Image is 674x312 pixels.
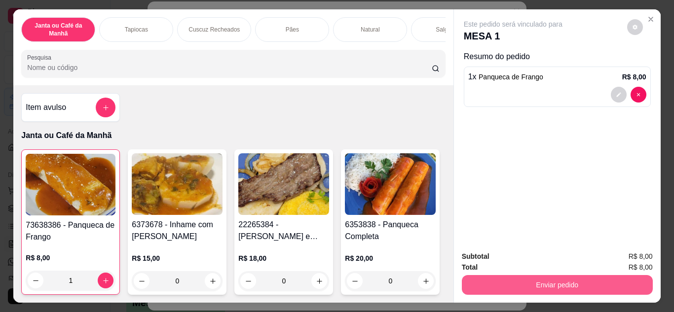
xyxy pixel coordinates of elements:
[286,26,299,34] p: Pães
[464,29,562,43] p: MESA 1
[240,273,256,289] button: decrease-product-quantity
[134,273,150,289] button: decrease-product-quantity
[238,153,329,215] img: product-image
[629,262,653,273] span: R$ 8,00
[631,87,646,103] button: decrease-product-quantity
[464,51,651,63] p: Resumo do pedido
[361,26,380,34] p: Natural
[479,73,543,81] span: Panqueca de Frango
[27,53,55,62] label: Pesquisa
[98,273,113,288] button: increase-product-quantity
[622,72,646,82] p: R$ 8,00
[26,219,115,243] h4: 73638386 - Panqueca de Frango
[345,219,436,243] h4: 6353838 - Panqueca Completa
[21,130,445,141] p: Janta ou Café da Manhã
[345,153,436,215] img: product-image
[629,251,653,262] span: R$ 8,00
[238,253,329,263] p: R$ 18,00
[464,19,562,29] p: Este pedido será vinculado para
[462,275,653,295] button: Enviar pedido
[27,63,432,72] input: Pesquisa
[436,26,460,34] p: Salgados
[26,253,115,263] p: R$ 8,00
[462,252,489,260] strong: Subtotal
[347,273,363,289] button: decrease-product-quantity
[188,26,240,34] p: Cuscuz Recheados
[96,98,115,117] button: add-separate-item
[132,253,223,263] p: R$ 15,00
[238,219,329,243] h4: 22265384 - [PERSON_NAME] e Carne de Sol
[627,19,643,35] button: decrease-product-quantity
[311,273,327,289] button: increase-product-quantity
[611,87,627,103] button: decrease-product-quantity
[345,253,436,263] p: R$ 20,00
[418,273,434,289] button: increase-product-quantity
[125,26,148,34] p: Tapiocas
[462,263,478,271] strong: Total
[132,219,223,243] h4: 6373678 - Inhame com [PERSON_NAME]
[30,22,87,37] p: Janta ou Café da Manhã
[132,153,223,215] img: product-image
[468,71,543,83] p: 1 x
[26,102,66,113] h4: Item avulso
[26,154,115,215] img: product-image
[28,273,43,288] button: decrease-product-quantity
[643,11,659,27] button: Close
[205,273,221,289] button: increase-product-quantity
